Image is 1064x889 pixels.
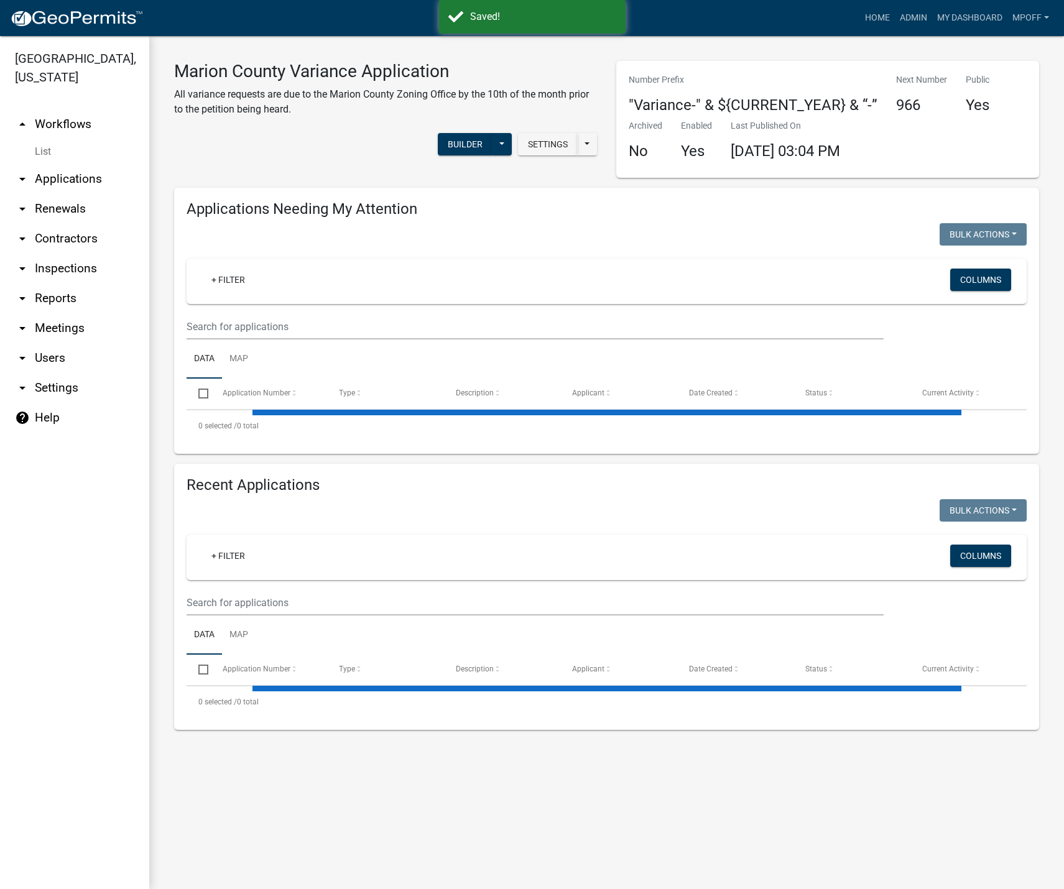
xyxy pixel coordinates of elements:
[187,410,1027,441] div: 0 total
[15,291,30,306] i: arrow_drop_down
[805,665,827,673] span: Status
[629,96,877,114] h4: "Variance-" & ${CURRENT_YEAR} & “-”
[174,61,598,82] h3: Marion County Variance Application
[187,655,210,684] datatable-header-cell: Select
[187,686,1027,717] div: 0 total
[198,698,237,706] span: 0 selected /
[223,665,290,673] span: Application Number
[677,379,793,408] datatable-header-cell: Date Created
[629,119,662,132] p: Archived
[198,421,237,430] span: 0 selected /
[15,261,30,276] i: arrow_drop_down
[1007,6,1054,30] a: mpoff
[731,142,840,160] span: [DATE] 03:04 PM
[15,117,30,132] i: arrow_drop_up
[187,200,1027,218] h4: Applications Needing My Attention
[15,380,30,395] i: arrow_drop_down
[443,379,560,408] datatable-header-cell: Description
[910,655,1027,684] datatable-header-cell: Current Activity
[677,655,793,684] datatable-header-cell: Date Created
[731,119,840,132] p: Last Published On
[689,665,733,673] span: Date Created
[15,321,30,336] i: arrow_drop_down
[222,339,256,379] a: Map
[15,201,30,216] i: arrow_drop_down
[15,172,30,187] i: arrow_drop_down
[210,655,327,684] datatable-header-cell: Application Number
[922,665,974,673] span: Current Activity
[456,665,494,673] span: Description
[187,615,222,655] a: Data
[187,590,884,615] input: Search for applications
[201,545,255,567] a: + Filter
[689,389,733,397] span: Date Created
[438,133,493,155] button: Builder
[950,269,1011,291] button: Columns
[629,73,877,86] p: Number Prefix
[793,379,910,408] datatable-header-cell: Status
[560,379,677,408] datatable-header-cell: Applicant
[572,389,604,397] span: Applicant
[950,545,1011,567] button: Columns
[187,379,210,408] datatable-header-cell: Select
[860,6,895,30] a: Home
[805,389,827,397] span: Status
[327,655,444,684] datatable-header-cell: Type
[922,389,974,397] span: Current Activity
[187,339,222,379] a: Data
[327,379,444,408] datatable-header-cell: Type
[201,269,255,291] a: + Filter
[895,6,932,30] a: Admin
[456,389,494,397] span: Description
[572,665,604,673] span: Applicant
[896,96,947,114] h4: 966
[560,655,677,684] datatable-header-cell: Applicant
[470,9,616,24] div: Saved!
[15,231,30,246] i: arrow_drop_down
[681,119,712,132] p: Enabled
[210,379,327,408] datatable-header-cell: Application Number
[910,379,1027,408] datatable-header-cell: Current Activity
[896,73,947,86] p: Next Number
[518,133,578,155] button: Settings
[187,314,884,339] input: Search for applications
[966,73,989,86] p: Public
[940,223,1027,246] button: Bulk Actions
[15,351,30,366] i: arrow_drop_down
[443,655,560,684] datatable-header-cell: Description
[187,476,1027,494] h4: Recent Applications
[339,665,355,673] span: Type
[15,410,30,425] i: help
[940,499,1027,522] button: Bulk Actions
[793,655,910,684] datatable-header-cell: Status
[966,96,989,114] h4: Yes
[222,615,256,655] a: Map
[223,389,290,397] span: Application Number
[681,142,712,160] h4: Yes
[174,87,598,117] p: All variance requests are due to the Marion County Zoning Office by the 10th of the month prior t...
[339,389,355,397] span: Type
[629,142,662,160] h4: No
[932,6,1007,30] a: My Dashboard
